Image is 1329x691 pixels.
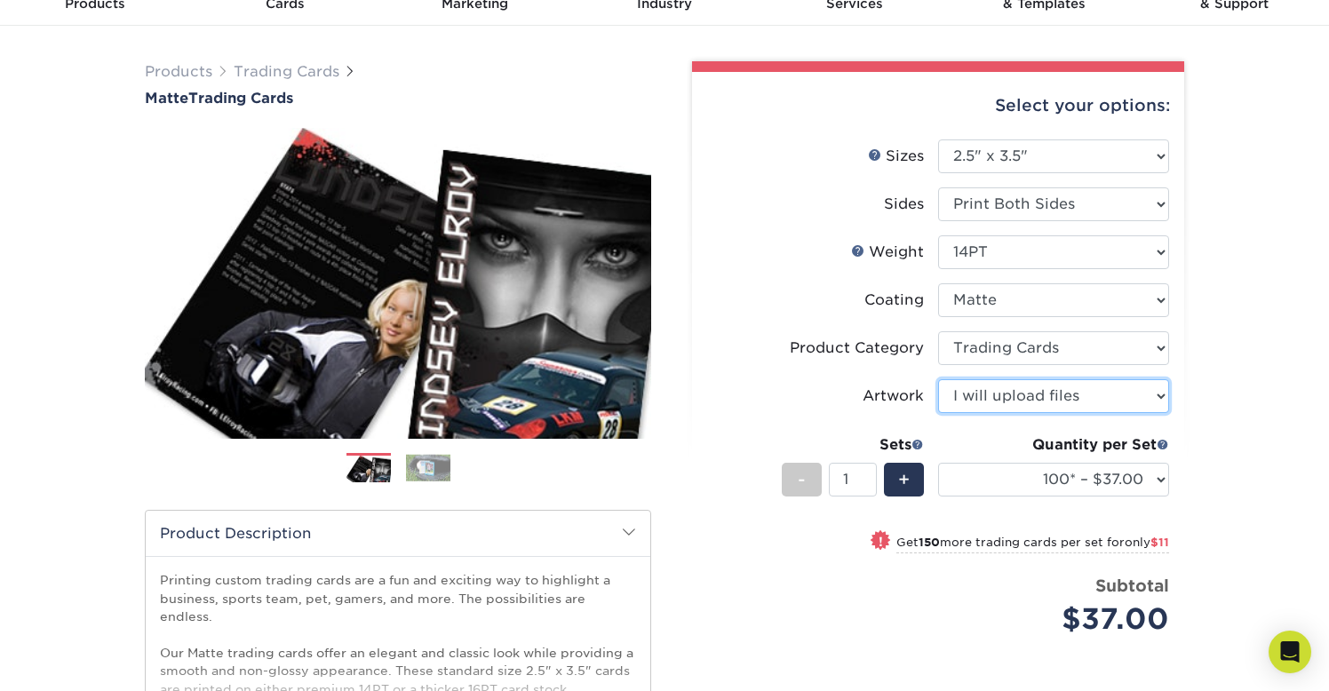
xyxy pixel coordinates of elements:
[798,466,806,493] span: -
[145,90,651,107] a: MatteTrading Cards
[145,108,651,458] img: Matte 01
[234,63,339,80] a: Trading Cards
[146,511,650,556] h2: Product Description
[898,466,910,493] span: +
[863,385,924,407] div: Artwork
[145,90,651,107] h1: Trading Cards
[782,434,924,456] div: Sets
[1150,536,1169,549] span: $11
[145,63,212,80] a: Products
[145,90,188,107] span: Matte
[1269,631,1311,673] div: Open Intercom Messenger
[1095,576,1169,595] strong: Subtotal
[406,454,450,481] img: Trading Cards 02
[884,194,924,215] div: Sides
[879,532,883,551] span: !
[1125,536,1169,549] span: only
[938,434,1169,456] div: Quantity per Set
[919,536,940,549] strong: 150
[851,242,924,263] div: Weight
[864,290,924,311] div: Coating
[896,536,1169,553] small: Get more trading cards per set for
[346,454,391,485] img: Trading Cards 01
[790,338,924,359] div: Product Category
[951,598,1169,640] div: $37.00
[706,72,1170,139] div: Select your options:
[868,146,924,167] div: Sizes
